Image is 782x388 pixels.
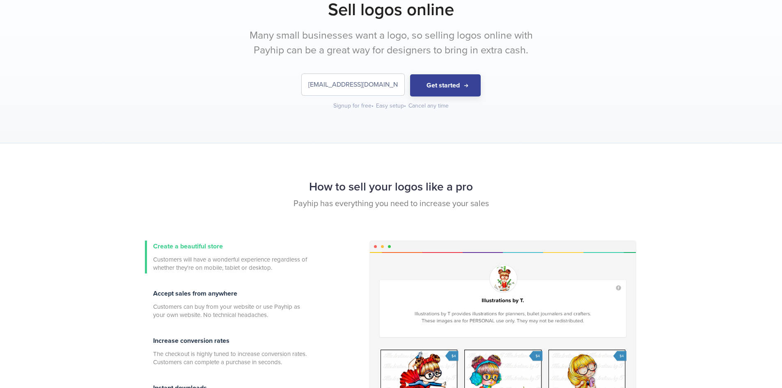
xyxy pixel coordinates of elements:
span: • [372,102,374,109]
span: Customers can buy from your website or use Payhip as your own website. No technical headaches. [153,303,309,319]
span: Increase conversion rates [153,337,229,345]
div: Cancel any time [408,102,449,110]
span: Customers will have a wonderful experience regardless of whether they're on mobile, tablet or des... [153,255,309,272]
input: Enter your email address [302,74,404,95]
a: Accept sales from anywhere Customers can buy from your website or use Payhip as your own website.... [145,288,309,321]
a: Increase conversion rates The checkout is highly tuned to increase conversion rates. Customers ca... [145,335,309,368]
button: Get started [410,74,481,97]
div: Easy setup [376,102,407,110]
p: Payhip has everything you need to increase your sales [145,198,638,210]
span: The checkout is highly tuned to increase conversion rates. Customers can complete a purchase in s... [153,350,309,366]
div: Signup for free [333,102,374,110]
h2: How to sell your logos like a pro [145,176,638,198]
span: Create a beautiful store [153,242,223,250]
a: Create a beautiful store Customers will have a wonderful experience regardless of whether they're... [145,241,309,273]
span: • [404,102,406,109]
p: Many small businesses want a logo, so selling logos online with Payhip can be a great way for des... [237,28,545,57]
span: Accept sales from anywhere [153,289,237,298]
